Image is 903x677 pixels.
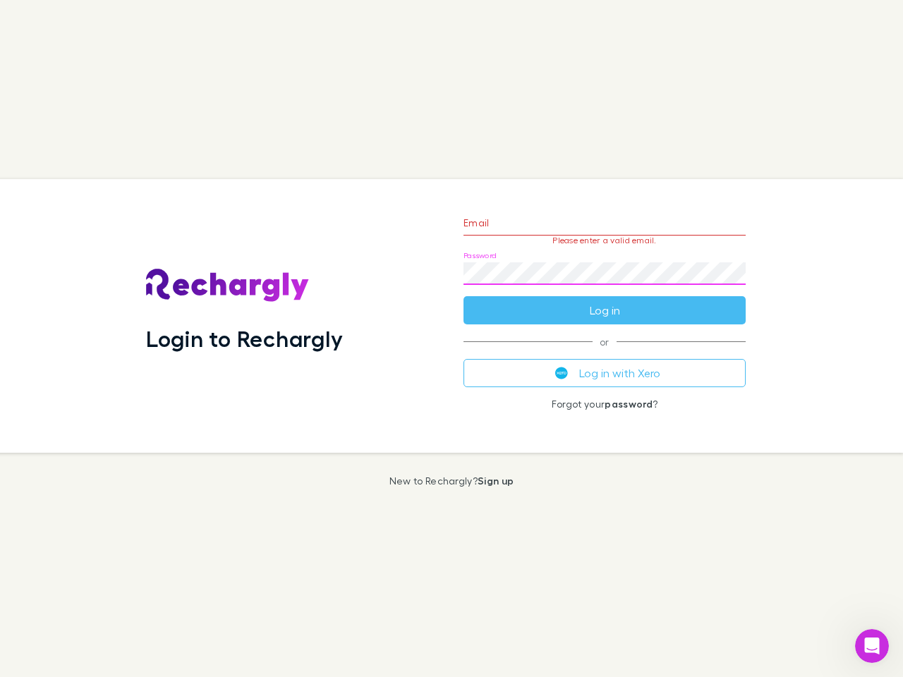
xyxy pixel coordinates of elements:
[146,325,343,352] h1: Login to Rechargly
[463,359,746,387] button: Log in with Xero
[463,236,746,245] p: Please enter a valid email.
[478,475,514,487] a: Sign up
[463,250,497,261] label: Password
[463,398,746,410] p: Forgot your ?
[389,475,514,487] p: New to Rechargly?
[605,398,653,410] a: password
[555,367,568,379] img: Xero's logo
[146,269,310,303] img: Rechargly's Logo
[855,629,889,663] iframe: Intercom live chat
[463,296,746,324] button: Log in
